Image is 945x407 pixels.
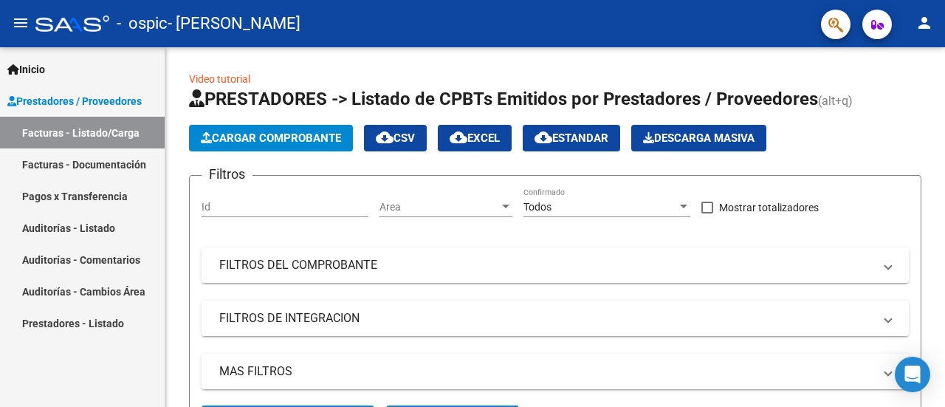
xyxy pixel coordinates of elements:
[364,125,427,151] button: CSV
[7,61,45,78] span: Inicio
[202,354,909,389] mat-expansion-panel-header: MAS FILTROS
[643,131,755,145] span: Descarga Masiva
[376,131,415,145] span: CSV
[719,199,819,216] span: Mostrar totalizadores
[201,131,341,145] span: Cargar Comprobante
[219,257,873,273] mat-panel-title: FILTROS DEL COMPROBANTE
[219,310,873,326] mat-panel-title: FILTROS DE INTEGRACION
[438,125,512,151] button: EXCEL
[7,93,142,109] span: Prestadores / Proveedores
[168,7,300,40] span: - [PERSON_NAME]
[523,201,551,213] span: Todos
[202,164,252,185] h3: Filtros
[189,73,250,85] a: Video tutorial
[450,131,500,145] span: EXCEL
[895,357,930,392] div: Open Intercom Messenger
[219,363,873,380] mat-panel-title: MAS FILTROS
[631,125,766,151] app-download-masive: Descarga masiva de comprobantes (adjuntos)
[189,89,818,109] span: PRESTADORES -> Listado de CPBTs Emitidos por Prestadores / Proveedores
[818,94,853,108] span: (alt+q)
[202,247,909,283] mat-expansion-panel-header: FILTROS DEL COMPROBANTE
[535,131,608,145] span: Estandar
[523,125,620,151] button: Estandar
[379,201,499,213] span: Area
[376,129,394,146] mat-icon: cloud_download
[915,14,933,32] mat-icon: person
[202,301,909,336] mat-expansion-panel-header: FILTROS DE INTEGRACION
[117,7,168,40] span: - ospic
[535,129,552,146] mat-icon: cloud_download
[631,125,766,151] button: Descarga Masiva
[189,125,353,151] button: Cargar Comprobante
[12,14,30,32] mat-icon: menu
[450,129,467,146] mat-icon: cloud_download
